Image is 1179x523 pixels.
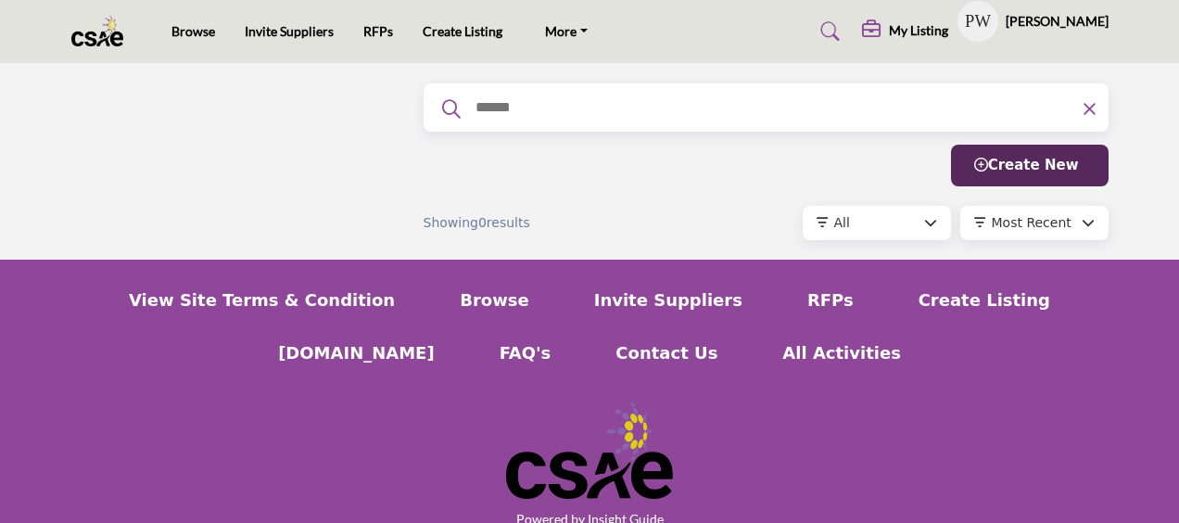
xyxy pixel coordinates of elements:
[278,340,435,365] a: [DOMAIN_NAME]
[71,16,133,46] img: site Logo
[129,287,395,313] a: View Site Terms & Condition
[460,287,529,313] a: Browse
[423,23,502,39] a: Create Listing
[862,20,948,43] div: My Listing
[974,157,1079,173] span: Create New
[171,23,215,39] a: Browse
[957,1,998,42] button: Show hide supplier dropdown
[478,215,487,230] span: 0
[594,287,742,313] a: Invite Suppliers
[951,145,1109,186] button: Create New
[919,287,1050,313] a: Create Listing
[615,340,717,365] a: Contact Us
[245,23,334,39] a: Invite Suppliers
[1006,12,1109,31] h5: [PERSON_NAME]
[834,215,850,230] span: All
[889,22,948,39] h5: My Listing
[506,402,673,500] img: No Site Logo
[424,213,629,233] div: Showing results
[992,215,1071,230] span: Most Recent
[803,17,852,46] a: Search
[500,340,551,365] a: FAQ's
[363,23,393,39] a: RFPs
[782,340,901,365] a: All Activities
[807,287,854,313] a: RFPs
[532,19,601,45] a: More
